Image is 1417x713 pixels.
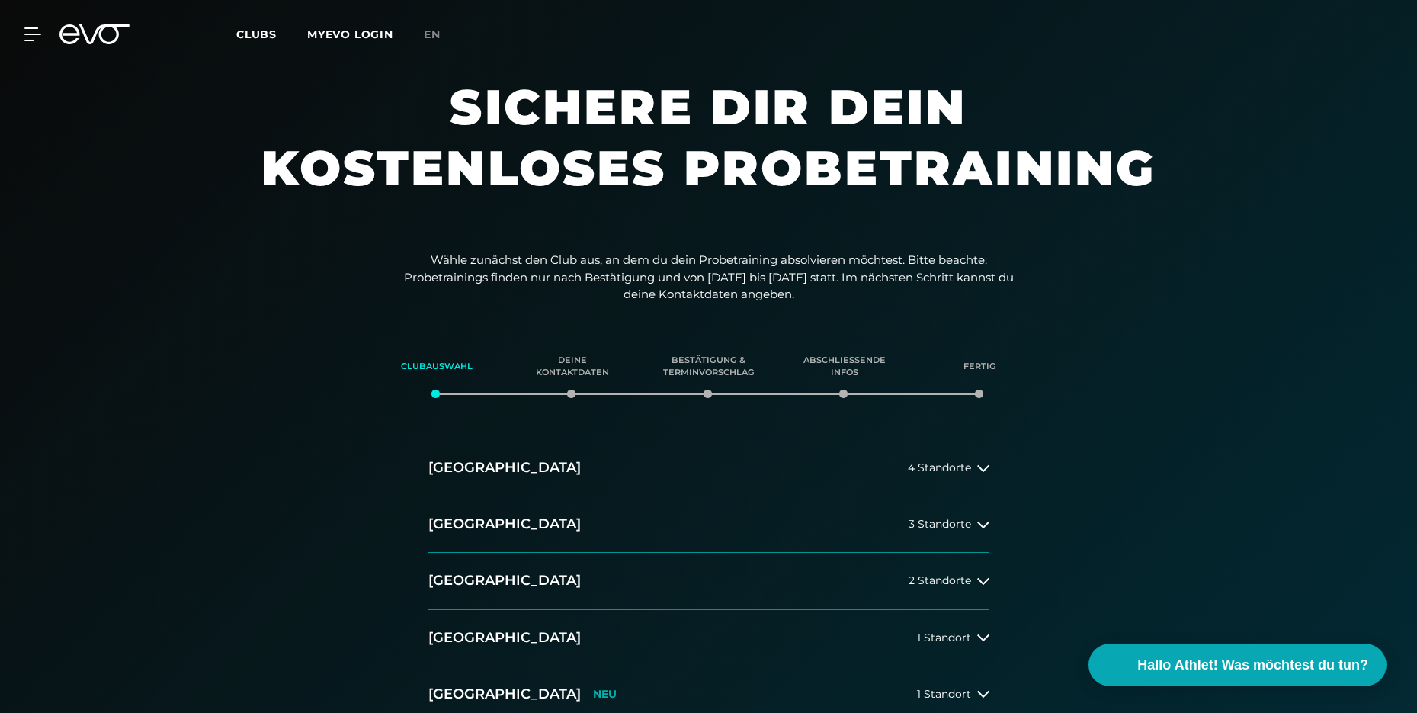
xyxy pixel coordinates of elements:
[659,346,757,387] div: Bestätigung & Terminvorschlag
[1088,644,1387,686] button: Hallo Athlet! Was möchtest du tun?
[428,553,989,609] button: [GEOGRAPHIC_DATA]2 Standorte
[1137,655,1368,676] span: Hallo Athlet! Was möchtest du tun?
[931,346,1029,387] div: Fertig
[524,346,621,387] div: Deine Kontaktdaten
[428,685,581,704] h2: [GEOGRAPHIC_DATA]
[307,27,393,41] a: MYEVO LOGIN
[593,688,617,701] p: NEU
[909,519,971,530] span: 3 Standorte
[428,628,581,647] h2: [GEOGRAPHIC_DATA]
[909,575,971,586] span: 2 Standorte
[917,689,971,700] span: 1 Standort
[404,252,1014,304] p: Wähle zunächst den Club aus, an dem du dein Probetraining absolvieren möchtest. Bitte beachte: Pr...
[428,440,989,496] button: [GEOGRAPHIC_DATA]4 Standorte
[796,346,893,387] div: Abschließende Infos
[424,26,459,43] a: en
[428,496,989,553] button: [GEOGRAPHIC_DATA]3 Standorte
[236,27,277,41] span: Clubs
[917,632,971,644] span: 1 Standort
[428,571,581,590] h2: [GEOGRAPHIC_DATA]
[428,515,581,534] h2: [GEOGRAPHIC_DATA]
[428,610,989,666] button: [GEOGRAPHIC_DATA]1 Standort
[428,458,581,477] h2: [GEOGRAPHIC_DATA]
[388,346,486,387] div: Clubauswahl
[252,76,1166,229] h1: Sichere dir dein kostenloses Probetraining
[908,462,971,474] span: 4 Standorte
[236,27,307,41] a: Clubs
[424,27,441,41] span: en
